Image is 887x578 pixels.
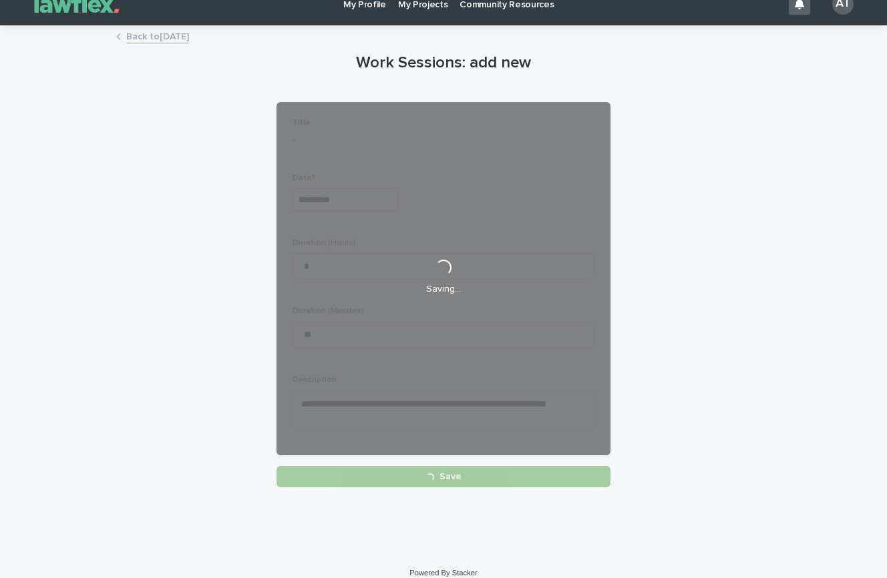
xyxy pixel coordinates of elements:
[439,472,462,481] span: Save
[126,28,189,43] a: Back to[DATE]
[409,569,477,577] a: Powered By Stacker
[426,284,461,295] p: Saving…
[277,53,610,73] h1: Work Sessions: add new
[277,466,610,487] button: Save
